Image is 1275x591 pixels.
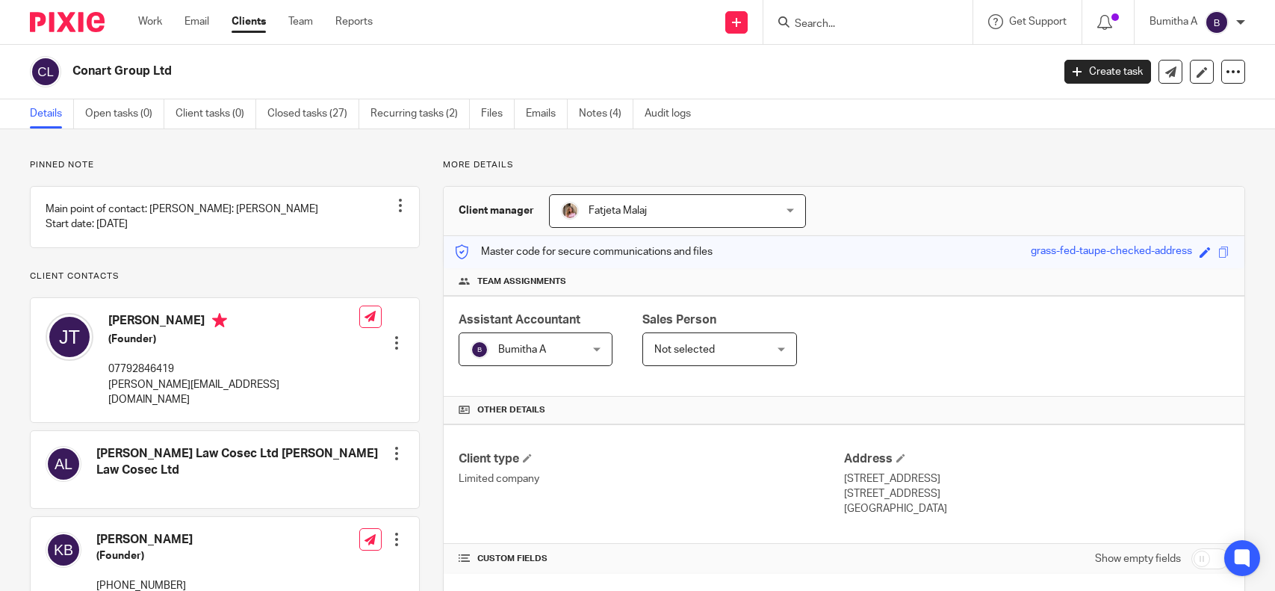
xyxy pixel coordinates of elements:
a: Work [138,14,162,29]
a: Recurring tasks (2) [370,99,470,129]
p: [STREET_ADDRESS] [844,471,1229,486]
a: Emails [526,99,568,129]
a: Files [481,99,515,129]
span: Bumitha A [498,344,546,355]
img: svg%3E [46,532,81,568]
img: svg%3E [1205,10,1229,34]
span: Assistant Accountant [459,314,580,326]
p: Client contacts [30,270,420,282]
img: MicrosoftTeams-image%20(5).png [561,202,579,220]
p: [GEOGRAPHIC_DATA] [844,501,1229,516]
img: svg%3E [471,341,488,359]
h4: Address [844,451,1229,467]
p: Pinned note [30,159,420,171]
a: Open tasks (0) [85,99,164,129]
img: svg%3E [30,56,61,87]
i: Primary [212,313,227,328]
label: Show empty fields [1095,551,1181,566]
a: Details [30,99,74,129]
a: Audit logs [645,99,702,129]
h3: Client manager [459,203,534,218]
a: Client tasks (0) [176,99,256,129]
p: 07792846419 [108,362,359,377]
span: Team assignments [477,276,566,288]
h4: [PERSON_NAME] Law Cosec Ltd [PERSON_NAME] Law Cosec Ltd [96,446,389,478]
a: Email [184,14,209,29]
a: Clients [232,14,266,29]
h4: [PERSON_NAME] [108,313,359,332]
h5: (Founder) [96,548,349,563]
a: Closed tasks (27) [267,99,359,129]
p: More details [443,159,1245,171]
p: Bumitha A [1150,14,1197,29]
p: Limited company [459,471,844,486]
span: Fatjeta Malaj [589,205,647,216]
div: grass-fed-taupe-checked-address [1031,244,1192,261]
h4: Client type [459,451,844,467]
p: [STREET_ADDRESS] [844,486,1229,501]
img: Pixie [30,12,105,32]
img: svg%3E [46,313,93,361]
a: Team [288,14,313,29]
span: Other details [477,404,545,416]
a: Create task [1064,60,1151,84]
span: Sales Person [642,314,716,326]
p: Master code for secure communications and files [455,244,713,259]
h5: (Founder) [108,332,359,347]
h4: CUSTOM FIELDS [459,553,844,565]
span: Not selected [654,344,715,355]
img: svg%3E [46,446,81,482]
input: Search [793,18,928,31]
a: Reports [335,14,373,29]
h2: Conart Group Ltd [72,64,848,79]
span: Get Support [1009,16,1067,27]
h4: [PERSON_NAME] [96,532,349,548]
a: Notes (4) [579,99,633,129]
p: [PERSON_NAME][EMAIL_ADDRESS][DOMAIN_NAME] [108,377,359,408]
